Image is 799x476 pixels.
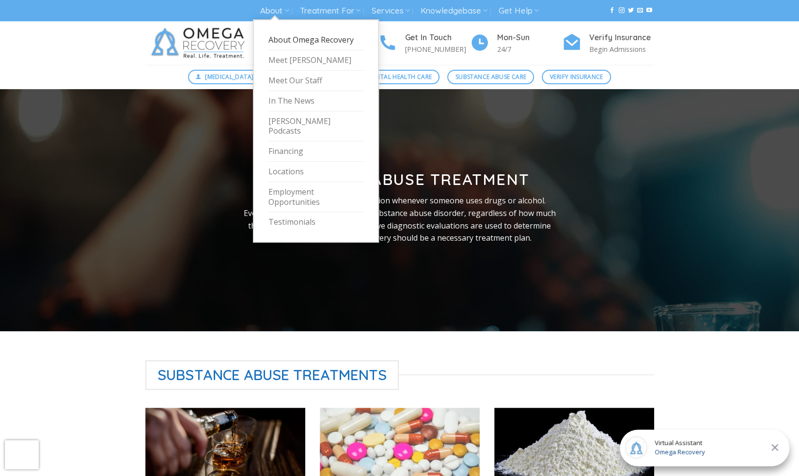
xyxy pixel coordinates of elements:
a: Substance Abuse Care [447,70,534,84]
a: Services [371,2,409,20]
a: Treatment For [300,2,360,20]
a: Employment Opportunities [268,182,363,213]
span: Substance Abuse Treatments [145,360,399,390]
a: Mental Health Care [360,70,439,84]
a: Get Help [499,2,539,20]
a: Follow on YouTube [646,7,652,14]
p: [PHONE_NUMBER] [405,44,470,55]
a: About Omega Recovery [268,30,363,50]
a: [PERSON_NAME] Podcasts [268,111,363,142]
span: Substance Abuse Care [455,72,526,81]
a: Locations [268,162,363,182]
h4: Get In Touch [405,31,470,44]
p: 24/7 [497,44,562,55]
a: Follow on Instagram [618,7,624,14]
a: Financing [268,141,363,162]
a: Get In Touch [PHONE_NUMBER] [378,31,470,55]
p: There is a risk of abuse and addiction whenever someone uses drugs or alcohol. Everyone is at ris... [243,195,557,244]
a: In The News [268,91,363,111]
span: Verify Insurance [550,72,603,81]
p: Begin Admissions [589,44,654,55]
a: Meet Our Staff [268,71,363,91]
a: Meet [PERSON_NAME] [268,50,363,71]
a: Knowledgebase [421,2,487,20]
span: [MEDICAL_DATA] [205,72,253,81]
a: Testimonials [268,212,363,232]
a: Verify Insurance [542,70,611,84]
a: Send us an email [637,7,643,14]
strong: Substance Abuse Treatment [270,169,529,189]
span: Mental Health Care [368,72,432,81]
a: About [260,2,289,20]
a: [MEDICAL_DATA] [188,70,262,84]
a: Verify Insurance Begin Admissions [562,31,654,55]
h4: Mon-Sun [497,31,562,44]
h4: Verify Insurance [589,31,654,44]
img: Omega Recovery [145,21,254,65]
a: Follow on Twitter [628,7,634,14]
a: Follow on Facebook [609,7,615,14]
